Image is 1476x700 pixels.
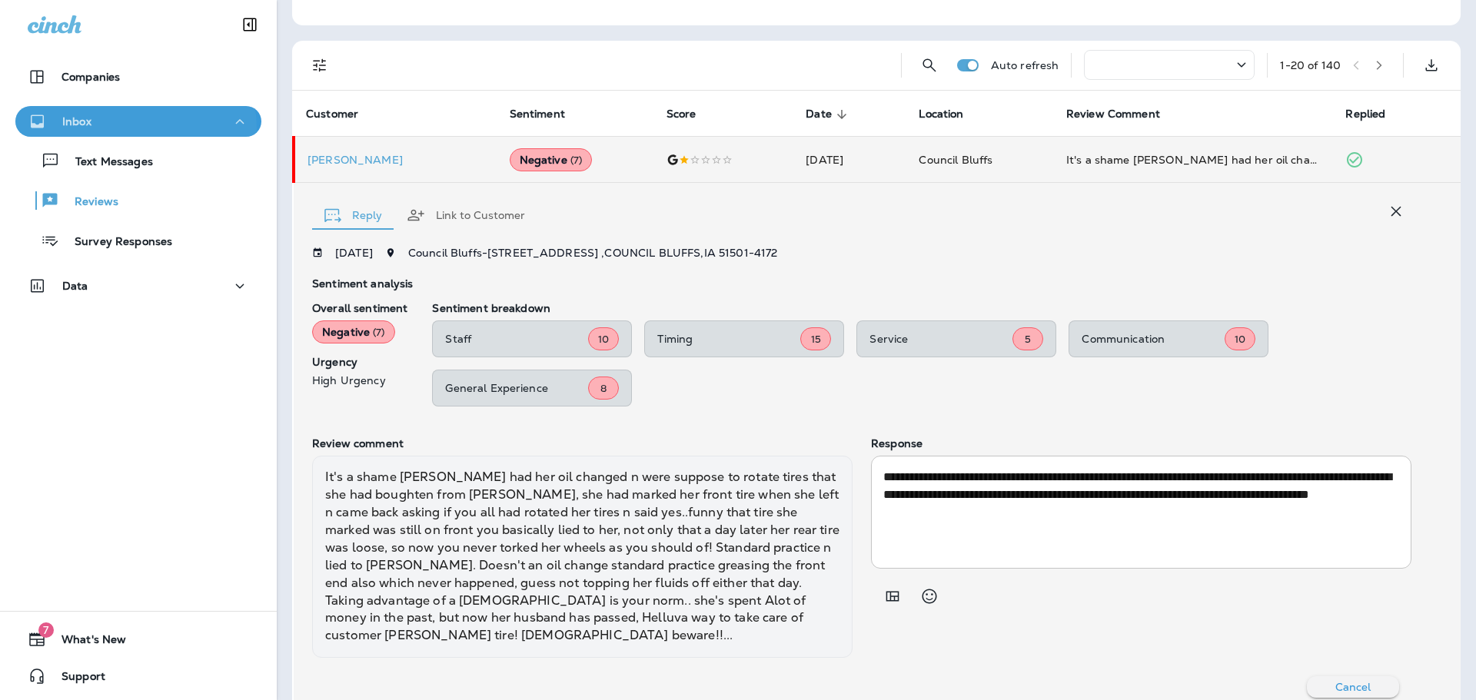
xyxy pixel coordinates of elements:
span: Customer [306,108,358,121]
button: Reply [312,187,394,243]
p: General Experience [445,382,588,394]
span: Review Comment [1066,108,1160,121]
button: Inbox [15,106,261,137]
span: What's New [46,633,126,652]
span: 7 [38,622,54,638]
button: Add in a premade template [877,581,908,612]
span: 5 [1025,333,1031,346]
div: Negative [312,320,395,343]
p: Text Messages [60,155,153,170]
p: Sentiment breakdown [432,302,1411,314]
button: Filters [304,50,335,81]
p: Data [62,280,88,292]
p: Urgency [312,356,407,368]
div: 1 - 20 of 140 [1280,59,1341,71]
span: Date [806,108,832,121]
button: Support [15,661,261,692]
td: [DATE] [793,137,906,183]
div: It's a shame Jen had her oil changed n were suppose to rotate tires that she had boughten from Je... [1066,152,1321,168]
span: Support [46,670,105,688]
span: Replied [1345,108,1385,121]
span: Council Bluffs [919,153,992,167]
span: Score [667,108,716,121]
span: Sentiment [510,108,585,121]
span: 10 [598,333,609,346]
span: 10 [1235,333,1245,346]
span: Customer [306,108,378,121]
span: Date [806,108,852,121]
button: Collapse Sidebar [228,9,271,40]
p: Inbox [62,115,91,128]
p: Communication [1082,333,1225,345]
button: 7What's New [15,624,261,655]
p: Staff [445,333,588,345]
button: Text Messages [15,144,261,177]
span: Council Bluffs - [STREET_ADDRESS] , COUNCIL BLUFFS , IA 51501-4172 [408,246,778,260]
span: Sentiment [510,108,565,121]
span: ( 7 ) [570,154,582,167]
span: Replied [1345,108,1405,121]
button: Survey Responses [15,224,261,257]
p: Overall sentiment [312,302,407,314]
p: Auto refresh [991,59,1059,71]
p: Timing [657,333,800,345]
span: ( 7 ) [373,326,384,339]
span: Location [919,108,983,121]
button: Search Reviews [914,50,945,81]
button: Reviews [15,184,261,217]
span: 8 [600,382,607,395]
p: [PERSON_NAME] [307,154,485,166]
p: Review comment [312,437,853,450]
p: High Urgency [312,374,407,386]
p: Survey Responses [59,235,172,250]
div: Negative [510,148,593,171]
span: Review Comment [1066,108,1180,121]
button: Export as CSV [1416,50,1447,81]
span: Score [667,108,696,121]
span: 15 [811,333,821,346]
button: Cancel [1307,676,1399,698]
p: Reviews [59,195,118,210]
span: Location [919,108,963,121]
p: Response [871,437,1411,450]
p: Service [869,333,1012,345]
p: Cancel [1335,681,1371,693]
button: Companies [15,61,261,92]
div: It's a shame [PERSON_NAME] had her oil changed n were suppose to rotate tires that she had bought... [312,456,853,658]
button: Data [15,270,261,301]
button: Link to Customer [394,187,537,243]
p: Companies [61,71,120,83]
p: [DATE] [335,247,373,259]
p: Sentiment analysis [312,277,1411,290]
div: Click to view Customer Drawer [307,154,485,166]
button: Select an emoji [914,581,945,612]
